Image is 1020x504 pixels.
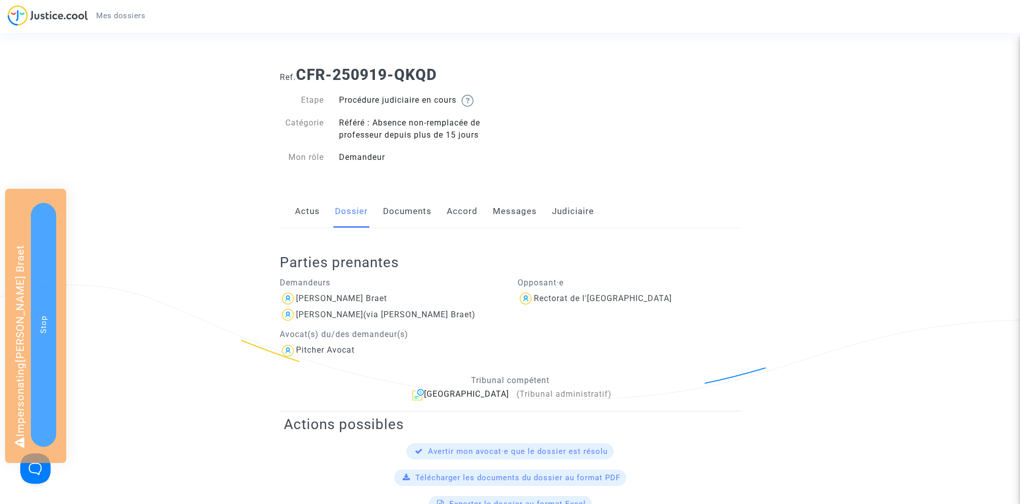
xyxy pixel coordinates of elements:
[280,328,503,341] p: Avocat(s) du/des demandeur(s)
[296,310,363,319] div: [PERSON_NAME]
[518,276,741,289] p: Opposant·e
[461,95,474,107] img: help.svg
[331,151,510,163] div: Demandeur
[428,447,608,456] span: Avertir mon avocat·e que le dossier est résolu
[272,151,332,163] div: Mon rôle
[280,72,296,82] span: Ref.
[8,5,88,26] img: jc-logo.svg
[552,195,594,228] a: Judiciaire
[280,290,296,307] img: icon-user.svg
[272,94,332,107] div: Etape
[39,316,48,333] span: Stop
[88,8,153,23] a: Mes dossiers
[296,345,355,355] div: Pitcher Avocat
[415,473,620,482] span: Télécharger les documents du dossier au format PDF
[20,453,51,484] iframe: Help Scout Beacon - Open
[280,276,503,289] p: Demandeurs
[280,388,741,401] div: [GEOGRAPHIC_DATA]
[296,293,387,303] div: [PERSON_NAME] Braet
[493,195,537,228] a: Messages
[518,290,534,307] img: icon-user.svg
[272,117,332,141] div: Catégorie
[331,94,510,107] div: Procédure judiciaire en cours
[534,293,672,303] div: Rectorat de l'[GEOGRAPHIC_DATA]
[363,310,476,319] span: (via [PERSON_NAME] Braet)
[295,195,320,228] a: Actus
[447,195,478,228] a: Accord
[280,343,296,359] img: icon-user.svg
[5,189,66,463] div: Impersonating
[280,307,296,323] img: icon-user.svg
[335,195,368,228] a: Dossier
[383,195,432,228] a: Documents
[284,415,737,433] h2: Actions possibles
[412,389,424,401] img: icon-archive.svg
[296,66,437,83] b: CFR-250919-QKQD
[96,11,145,20] span: Mes dossiers
[31,203,56,447] button: Stop
[280,254,748,271] h2: Parties prenantes
[280,374,741,387] p: Tribunal compétent
[331,117,510,141] div: Référé : Absence non-remplacée de professeur depuis plus de 15 jours
[517,389,612,399] span: (Tribunal administratif)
